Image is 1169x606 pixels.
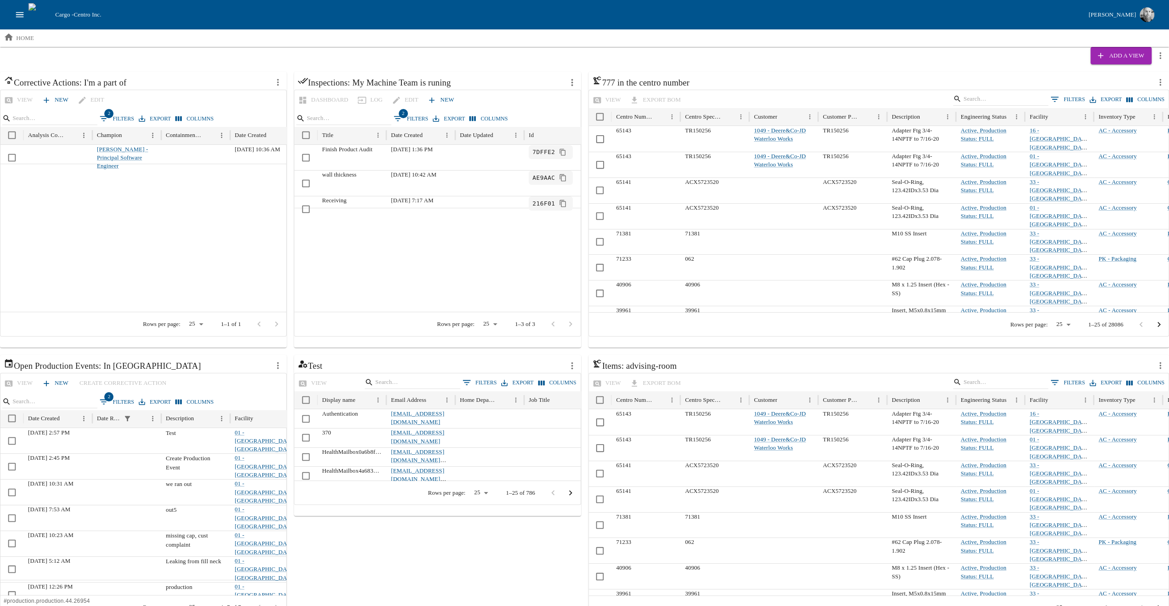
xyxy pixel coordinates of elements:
a: Active, Production Status: FULL [961,488,1006,503]
button: Menu [510,129,522,142]
a: AC - Accessory [1099,565,1137,571]
button: more actions [563,357,581,374]
div: wall thickness [317,170,386,196]
a: 33 - [GEOGRAPHIC_DATA], [GEOGRAPHIC_DATA] [1030,281,1092,305]
button: Menu [735,394,747,406]
a: 33 - [GEOGRAPHIC_DATA], [GEOGRAPHIC_DATA] [1030,539,1092,562]
a: AC - Accessory [1099,205,1137,211]
a: Active, Production Status: FULL [961,462,1006,477]
button: Sort [860,394,873,406]
div: ACX5723520 [819,177,887,203]
p: Rows per page: [143,320,181,328]
button: Sort [135,412,147,425]
div: Title [322,132,333,139]
button: more actions [1152,47,1169,64]
div: TR150256 [681,435,750,461]
div: 71381 [681,229,750,255]
button: Menu [215,129,228,142]
a: 01 - [GEOGRAPHIC_DATA], [GEOGRAPHIC_DATA] [235,506,297,530]
div: Analysis Compleated Date [28,132,65,139]
button: Menu [1148,111,1161,123]
p: Rows per page: [428,489,466,497]
button: Sort [424,129,436,142]
button: Menu [510,394,522,406]
p: Rows per page: [437,320,474,328]
div: Facility [235,415,253,422]
div: Cargo - [51,10,1084,19]
a: 1049 - Deere&Co-JD Waterloo Works [754,153,806,168]
div: M8 x 1.25 Insert (Hex - SS) [887,563,956,589]
div: M8 x 1.25 Insert (Hex - SS) [887,280,956,306]
div: Adapter Ftg 3/4-14NPTF to 7/16-20 [887,152,956,177]
div: Adapter Ftg 3/4-14NPTF to 7/16-20 [887,435,956,461]
a: AC - Accessory [1099,179,1137,185]
a: [EMAIL_ADDRESS][DOMAIN_NAME] [391,411,444,425]
button: Sort [723,111,735,123]
div: Id [529,132,534,139]
div: Customer [754,397,778,404]
div: Search [2,395,97,410]
button: Select columns [536,376,579,389]
button: Sort [427,394,440,406]
button: Menu [873,111,885,123]
div: [PERSON_NAME] [1089,10,1136,20]
div: TR150256 [681,152,750,177]
a: Active, Production Status: FULL [961,153,1006,168]
button: Menu [579,394,591,406]
button: Menu [78,412,90,425]
h6: Open Production Events: In [GEOGRAPHIC_DATA] [4,359,269,373]
button: Menu [441,129,453,142]
div: 25 [1051,318,1073,331]
div: 062 [681,254,750,280]
a: 33 - [GEOGRAPHIC_DATA], [GEOGRAPHIC_DATA] [1030,565,1092,588]
input: Search… [963,93,1035,106]
p: Test [166,429,226,438]
p: home [16,34,34,43]
span: 09/15/2025 10:36 AM [235,146,280,153]
button: Menu [666,394,678,406]
div: #62 Cap Plug 2.078-1.902 [887,537,956,563]
a: AC - Accessory [1099,462,1137,469]
a: 33 - [GEOGRAPHIC_DATA], [GEOGRAPHIC_DATA] [1030,514,1092,537]
button: Show filters [460,376,499,389]
a: Active, Production Status: FULL [961,230,1006,245]
button: Copy full UUID [557,197,569,210]
div: Finish Product Audit [317,145,386,171]
p: missing cap, cust complaint [166,531,226,549]
div: Search [2,112,97,127]
a: 16 - [GEOGRAPHIC_DATA], [GEOGRAPHIC_DATA] [1030,411,1092,434]
div: 65141 [612,177,681,203]
div: Adapter Ftg 3/4-14NPTF to 7/16-20 [887,409,956,435]
div: TR150256 [819,409,887,435]
code: AE9AAC [532,174,555,182]
div: Authentication [317,409,386,428]
div: Search [365,376,460,391]
button: more actions [269,357,287,374]
button: Sort [723,394,735,406]
a: PK - Packaging [1099,256,1136,262]
button: Sort [921,111,933,123]
p: Rows per page: [1010,320,1048,329]
div: TR150256 [819,126,887,152]
div: Seal-O-Ring, 123.42IDx3.53 Dia [887,203,956,229]
a: New [40,92,72,108]
a: Active, Production Status: FULL [961,281,1006,296]
a: 01 - [GEOGRAPHIC_DATA], [GEOGRAPHIC_DATA] [1030,436,1092,460]
button: Menu [1148,394,1161,406]
div: Date Created [391,132,423,139]
button: Copy full UUID [557,172,569,184]
div: 71233 [612,537,681,563]
button: Show filters [1048,92,1087,106]
div: Engineering Status [961,397,1007,404]
div: Job Title [529,397,550,404]
div: ACX5723520 [819,486,887,512]
div: ACX5723520 [681,177,750,203]
button: Menu [873,394,885,406]
div: 25 [469,486,491,499]
button: open drawer [11,6,28,23]
button: Menu [1079,111,1092,123]
button: Menu [372,394,384,406]
button: Sort [654,394,666,406]
div: ACX5723520 [681,203,750,229]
